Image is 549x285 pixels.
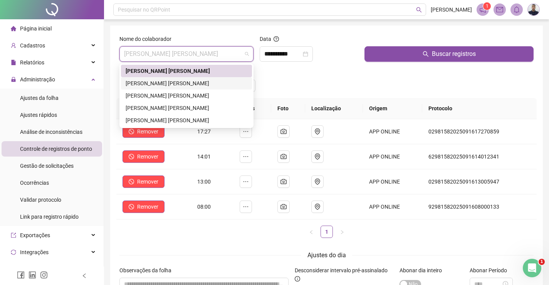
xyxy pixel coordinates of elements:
span: instagram [40,271,48,279]
img: 72298 [528,4,539,15]
span: camera [280,153,287,160]
li: Página anterior [305,226,317,238]
div: [PERSON_NAME] [PERSON_NAME] [126,116,247,125]
span: Gestão de solicitações [20,163,74,169]
div: [PERSON_NAME] [PERSON_NAME] [126,104,247,112]
span: Ajustes rápidos [20,112,57,118]
span: Análise de inconsistências [20,129,82,135]
span: home [11,26,16,31]
th: Origem [363,98,422,119]
td: APP ONLINE [363,169,422,194]
span: Página inicial [20,25,52,32]
span: search [423,51,429,57]
span: facebook [17,271,25,279]
div: VINICIUS LUCAS SILVA DANTAS [121,114,252,126]
span: Controle de registros de ponto [20,146,92,152]
span: stop [129,204,134,209]
span: environment [314,179,321,185]
span: notification [479,6,486,13]
span: left [82,273,87,278]
span: Cadastros [20,42,45,49]
th: Foto [271,98,305,119]
span: search [416,7,422,13]
th: Localização [305,98,363,119]
span: info-circle [295,276,300,282]
label: Nome do colaborador [119,35,176,43]
div: [PERSON_NAME] [PERSON_NAME] [126,91,247,100]
span: camera [280,204,287,210]
a: 1 [321,226,332,238]
span: Data [260,36,271,42]
span: 1 [486,3,489,9]
div: LUCAS GABRIEL FONSECA PINHEIRO [121,102,252,114]
span: right [340,230,344,234]
label: Observações da folha [119,266,176,275]
span: lock [11,77,16,82]
td: APP ONLINE [363,194,422,219]
span: ellipsis [243,153,249,160]
span: 14:01 [197,153,211,160]
span: [PERSON_NAME] [431,5,472,14]
span: Desconsiderar intervalo pré-assinalado [295,267,388,273]
span: Ocorrências [20,180,49,186]
span: Ajustes da folha [20,95,59,101]
td: APP ONLINE [363,119,422,144]
span: camera [280,179,287,185]
span: Remover [137,177,158,186]
button: Buscar registros [364,46,534,62]
span: Agente de IA [20,266,50,272]
td: 02981582025091617270859 [422,119,537,144]
li: Próxima página [336,226,348,238]
button: left [305,226,317,238]
button: Remover [123,175,165,188]
button: Remover [123,150,165,163]
span: Remover [137,127,158,136]
span: camera [280,128,287,135]
span: left [309,230,314,234]
td: 92981582025091608000133 [422,194,537,219]
span: user-add [11,43,16,48]
span: Remover [137,202,158,211]
span: 08:00 [197,204,211,210]
div: DAVY LEÃO DA SILVA [121,65,252,77]
span: ellipsis [243,128,249,135]
span: Remover [137,152,158,161]
span: Buscar registros [432,49,476,59]
th: Protocolo [422,98,537,119]
span: Integrações [20,249,49,255]
span: Relatórios [20,59,44,66]
span: stop [129,179,134,184]
span: linkedin [29,271,36,279]
span: stop [129,129,134,134]
div: LEANDRO ALVES LULA PONTES [121,89,252,102]
div: [PERSON_NAME] [PERSON_NAME] [126,79,247,88]
span: stop [129,154,134,159]
span: environment [314,204,321,210]
span: ellipsis [243,179,249,185]
span: file [11,60,16,65]
li: 1 [321,226,333,238]
span: DAVY LEÃO DA SILVA [124,47,249,61]
span: Ajustes do dia [307,251,346,259]
td: APP ONLINE [363,144,422,169]
td: 02981582025091613005947 [422,169,537,194]
span: export [11,233,16,238]
iframe: Intercom live chat [523,259,541,277]
span: 13:00 [197,179,211,185]
td: 62981582025091614012341 [422,144,537,169]
span: Link para registro rápido [20,214,79,220]
span: mail [496,6,503,13]
button: Remover [123,125,165,138]
div: [PERSON_NAME] [PERSON_NAME] [126,67,247,75]
div: JOAO PEDRO SOUZA DE OLIVEIRA [121,77,252,89]
span: Validar protocolo [20,197,61,203]
sup: 1 [483,2,491,10]
span: bell [513,6,520,13]
label: Abonar Período [470,266,512,275]
button: right [336,226,348,238]
span: Administração [20,76,55,83]
button: Remover [123,201,165,213]
span: 1 [539,259,545,265]
span: 17:27 [197,128,211,135]
span: question-circle [274,36,279,42]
